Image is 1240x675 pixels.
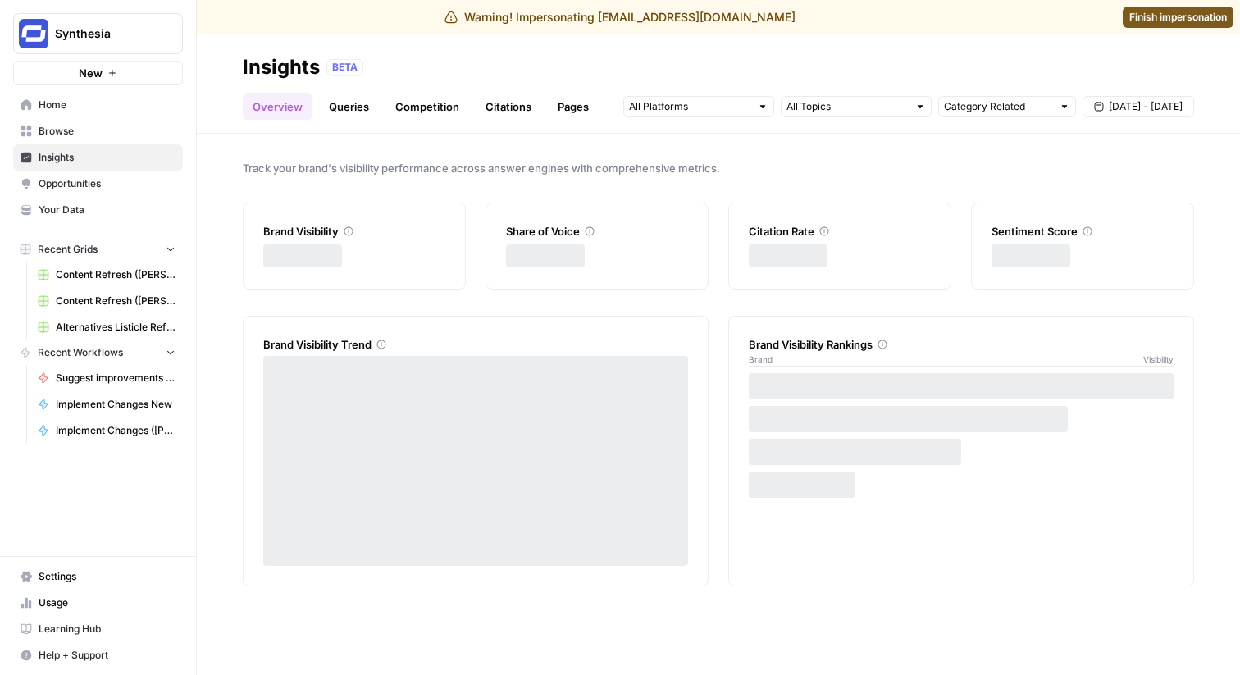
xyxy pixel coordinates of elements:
a: Settings [13,563,183,590]
span: Implement Changes ([PERSON_NAME]'s edit) [56,423,176,438]
span: Implement Changes New [56,397,176,412]
div: Brand Visibility [263,223,445,239]
span: Visibility [1143,353,1174,366]
span: New [79,65,103,81]
input: All Topics [786,98,908,115]
a: Your Data [13,197,183,223]
span: Brand [749,353,773,366]
a: Pages [548,93,599,120]
a: Browse [13,118,183,144]
div: Share of Voice [506,223,688,239]
a: Suggest improvements ([PERSON_NAME]'s edit) [30,365,183,391]
span: Opportunities [39,176,176,191]
span: Home [39,98,176,112]
a: Alternatives Listicle Refresh [30,314,183,340]
a: Implement Changes ([PERSON_NAME]'s edit) [30,417,183,444]
button: Recent Workflows [13,340,183,365]
div: Citation Rate [749,223,931,239]
div: Insights [243,54,320,80]
input: All Platforms [629,98,750,115]
a: Content Refresh ([PERSON_NAME]'s edit) [30,262,183,288]
button: Workspace: Synthesia [13,13,183,54]
span: Your Data [39,203,176,217]
span: Insights [39,150,176,165]
a: Usage [13,590,183,616]
span: Content Refresh ([PERSON_NAME]) [56,294,176,308]
span: Recent Grids [38,242,98,257]
span: Alternatives Listicle Refresh [56,320,176,335]
a: Insights [13,144,183,171]
button: [DATE] - [DATE] [1083,96,1194,117]
a: Finish impersonation [1123,7,1233,28]
span: Finish impersonation [1129,10,1227,25]
span: [DATE] - [DATE] [1109,99,1183,114]
img: Synthesia Logo [19,19,48,48]
span: Track your brand's visibility performance across answer engines with comprehensive metrics. [243,160,1194,176]
a: Citations [476,93,541,120]
span: Recent Workflows [38,345,123,360]
div: Brand Visibility Rankings [749,336,1174,353]
span: Learning Hub [39,622,176,636]
a: Implement Changes New [30,391,183,417]
span: Synthesia [55,25,154,42]
span: Content Refresh ([PERSON_NAME]'s edit) [56,267,176,282]
a: Overview [243,93,312,120]
button: Recent Grids [13,237,183,262]
input: Category Related [944,98,1052,115]
a: Content Refresh ([PERSON_NAME]) [30,288,183,314]
div: BETA [326,59,363,75]
div: Brand Visibility Trend [263,336,688,353]
button: Help + Support [13,642,183,668]
button: New [13,61,183,85]
div: Warning! Impersonating [EMAIL_ADDRESS][DOMAIN_NAME] [444,9,796,25]
div: Sentiment Score [992,223,1174,239]
span: Usage [39,595,176,610]
span: Browse [39,124,176,139]
a: Learning Hub [13,616,183,642]
span: Help + Support [39,648,176,663]
a: Competition [385,93,469,120]
span: Suggest improvements ([PERSON_NAME]'s edit) [56,371,176,385]
span: Settings [39,569,176,584]
a: Queries [319,93,379,120]
a: Home [13,92,183,118]
a: Opportunities [13,171,183,197]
